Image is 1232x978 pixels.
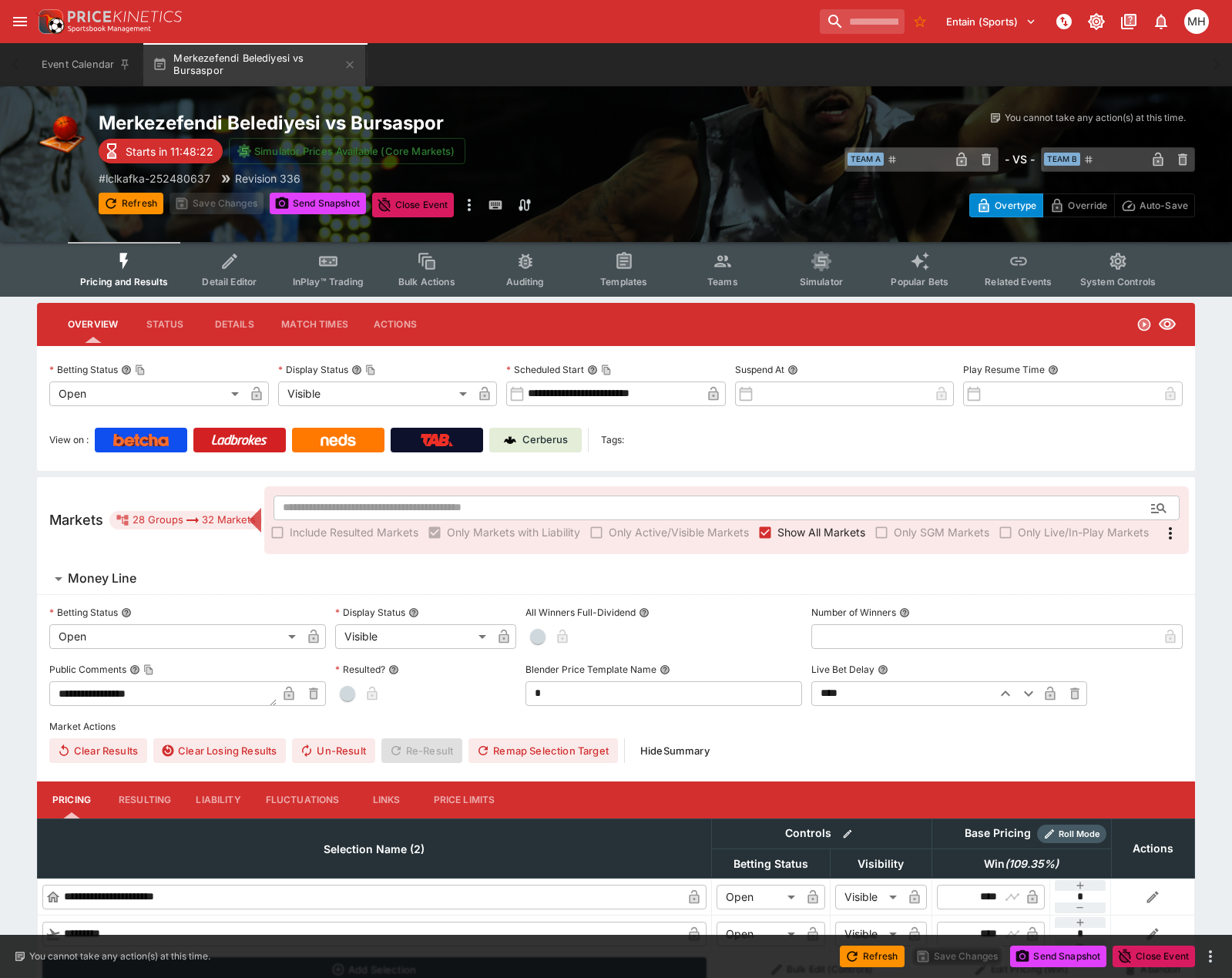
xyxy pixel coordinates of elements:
span: Related Events [985,276,1052,287]
button: Details [200,306,269,343]
p: Public Comments [49,663,126,676]
span: Show All Markets [777,524,865,540]
button: Blender Price Template Name [660,664,670,675]
button: Remap Selection Target [468,738,618,763]
span: Only Markets with Liability [447,524,580,540]
button: Display StatusCopy To Clipboard [351,365,362,375]
span: Re-Result [381,738,462,763]
span: Templates [600,276,647,287]
img: Sportsbook Management [68,25,151,32]
button: Override [1042,193,1114,217]
span: Win(109.35%) [967,855,1076,873]
h6: - VS - [1005,151,1035,167]
div: Visible [278,381,473,406]
p: Copy To Clipboard [99,170,210,187]
button: Liability [183,781,253,818]
label: View on : [49,428,89,452]
button: Match Times [269,306,361,343]
p: Display Status [278,363,348,376]
p: Overtype [995,197,1036,213]
button: open drawer [6,8,34,35]
p: Override [1068,197,1107,213]
button: Close Event [1113,946,1195,967]
button: Copy To Clipboard [601,365,612,375]
div: Base Pricing [958,824,1037,843]
img: Neds [321,434,355,446]
button: Betting StatusCopy To Clipboard [121,365,132,375]
p: Blender Price Template Name [525,663,656,676]
button: Scheduled StartCopy To Clipboard [587,365,598,375]
p: Revision 336 [235,170,300,187]
label: Tags: [601,428,624,452]
button: All Winners Full-Dividend [639,607,650,618]
div: Michael Hutchinson [1184,9,1209,34]
p: Resulted? [335,663,385,676]
button: Documentation [1115,8,1143,35]
div: Event type filters [68,242,1164,297]
button: Clear Losing Results [153,738,286,763]
button: HideSummary [631,738,719,763]
button: Clear Results [49,738,147,763]
span: Only SGM Markets [894,524,989,540]
button: Resulting [106,781,183,818]
p: You cannot take any action(s) at this time. [29,949,210,963]
button: Toggle light/dark mode [1083,8,1110,35]
div: Show/hide Price Roll mode configuration. [1037,825,1106,843]
button: Open [1145,494,1173,522]
button: Public CommentsCopy To Clipboard [129,664,140,675]
button: Copy To Clipboard [143,664,154,675]
span: Auditing [506,276,544,287]
p: Scheduled Start [506,363,584,376]
p: Cerberus [522,432,568,448]
div: Open [49,381,244,406]
div: Open [49,624,301,649]
svg: More [1161,524,1180,543]
h5: Markets [49,511,103,529]
span: Only Live/In-Play Markets [1018,524,1149,540]
img: PriceKinetics [68,11,182,22]
span: System Controls [1080,276,1156,287]
span: Betting Status [717,855,825,873]
button: Resulted? [388,664,399,675]
img: Betcha [113,434,169,446]
button: Copy To Clipboard [135,365,146,375]
span: Pricing and Results [80,276,168,287]
div: Visible [335,624,492,649]
span: Popular Bets [891,276,948,287]
button: Merkezefendi Belediyesi vs Bursaspor [143,43,365,86]
div: Open [717,922,801,946]
div: Visible [835,922,902,946]
span: Team B [1044,153,1080,166]
button: Pricing [37,781,106,818]
p: You cannot take any action(s) at this time. [1005,111,1186,125]
button: Number of Winners [899,607,910,618]
p: Betting Status [49,606,118,619]
img: Ladbrokes [211,434,267,446]
button: Auto-Save [1114,193,1195,217]
button: Michael Hutchinson [1180,5,1214,39]
span: Visibility [841,855,921,873]
span: Bulk Actions [398,276,455,287]
span: Selection Name (2) [307,840,441,859]
button: Close Event [372,193,455,217]
span: Roll Mode [1052,828,1106,841]
input: search [820,9,905,34]
img: basketball.png [37,111,86,160]
button: Event Calendar [32,43,140,86]
button: Notifications [1147,8,1175,35]
button: Refresh [840,946,905,967]
button: NOT Connected to PK [1050,8,1078,35]
button: Un-Result [292,738,374,763]
p: All Winners Full-Dividend [525,606,636,619]
button: Suspend At [787,365,798,375]
button: Send Snapshot [270,193,366,214]
img: Cerberus [504,434,516,446]
button: Display Status [408,607,419,618]
p: Suspend At [735,363,784,376]
button: Live Bet Delay [878,664,888,675]
svg: Open [1136,317,1152,332]
div: Start From [969,193,1195,217]
button: Fluctuations [253,781,352,818]
button: Actions [361,306,430,343]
